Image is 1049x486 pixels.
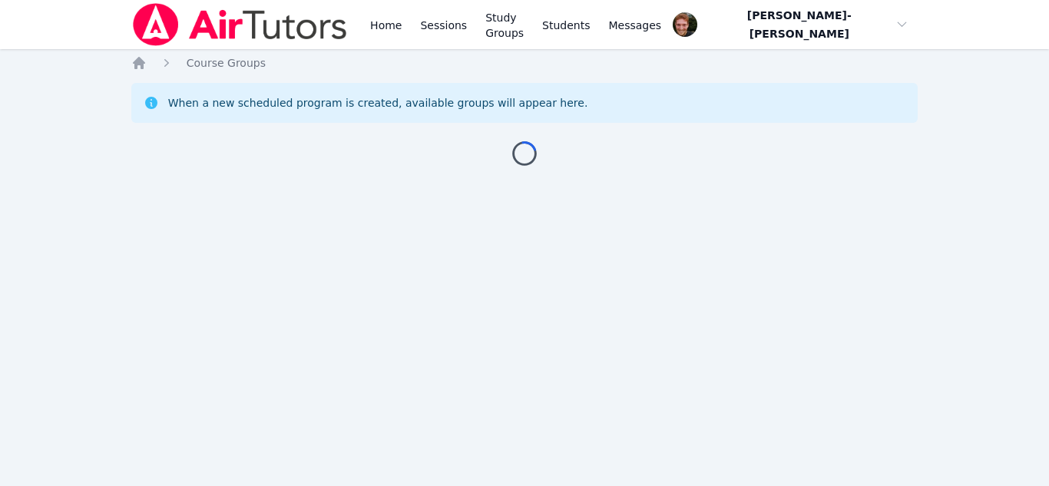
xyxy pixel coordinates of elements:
[187,55,266,71] a: Course Groups
[131,3,349,46] img: Air Tutors
[131,55,918,71] nav: Breadcrumb
[187,57,266,69] span: Course Groups
[609,18,662,33] span: Messages
[168,95,588,111] div: When a new scheduled program is created, available groups will appear here.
